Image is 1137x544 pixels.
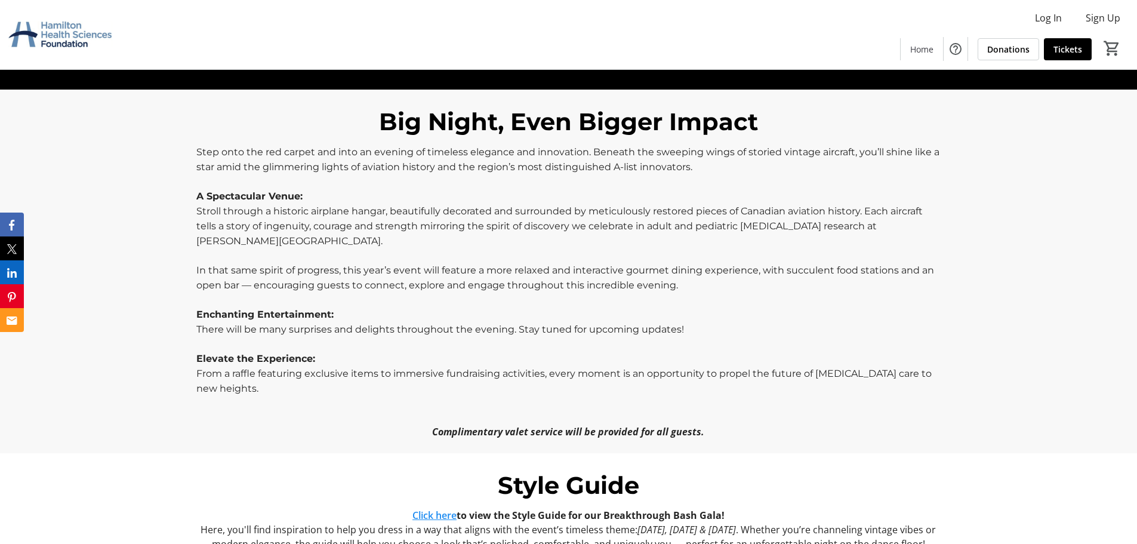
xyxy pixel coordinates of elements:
[196,353,315,364] strong: Elevate the Experience:
[1025,8,1071,27] button: Log In
[196,205,923,247] span: Stroll through a historic airplane hangar, beautifully decorated and surrounded by meticulously r...
[901,38,943,60] a: Home
[379,107,758,136] span: Big Night, Even Bigger Impact
[1035,11,1062,25] span: Log In
[910,43,933,56] span: Home
[978,38,1039,60] a: Donations
[1076,8,1130,27] button: Sign Up
[196,368,932,394] span: From a raffle featuring exclusive items to immersive fundraising activities, every moment is an o...
[637,523,736,536] em: [DATE], [DATE] & [DATE]
[196,146,939,173] span: Step onto the red carpet and into an evening of timeless elegance and innovation. Beneath the swe...
[1086,11,1120,25] span: Sign Up
[196,324,684,335] span: There will be many surprises and delights throughout the evening. Stay tuned for upcoming updates!
[196,190,303,202] strong: A Spectacular Venue:
[944,37,967,61] button: Help
[412,509,725,522] strong: to view the Style Guide for our Breakthrough Bash Gala!
[1101,38,1123,59] button: Cart
[412,509,457,522] a: Click here
[196,468,940,503] p: Style Guide
[196,265,934,291] span: In that same spirit of progress, this year’s event will feature a more relaxed and interactive go...
[432,425,704,438] em: Complimentary valet service will be provided for all guests.
[7,5,113,64] img: Hamilton Health Sciences Foundation's Logo
[987,43,1030,56] span: Donations
[196,309,334,320] strong: Enchanting Entertainment:
[1053,43,1082,56] span: Tickets
[1044,38,1092,60] a: Tickets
